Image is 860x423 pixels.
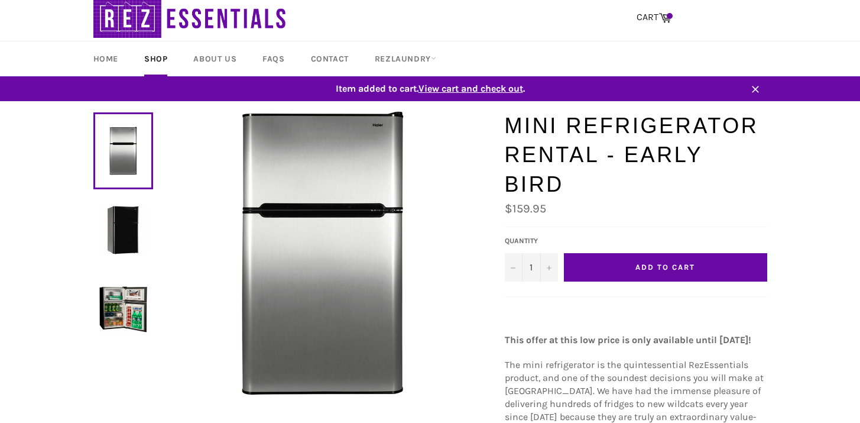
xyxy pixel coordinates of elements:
h1: Mini Refrigerator Rental - Early Bird [505,111,767,199]
span: Item added to cart. . [82,82,779,95]
span: $159.95 [505,202,546,215]
span: View cart and check out [418,83,523,94]
a: Home [82,41,130,76]
a: RezLaundry [363,41,448,76]
label: Quantity [505,236,558,246]
strong: This offer at this low price is only available until [DATE]! [505,334,751,345]
button: Increase quantity [540,253,558,282]
img: Mini Refrigerator Rental - Early Bird [99,285,147,333]
img: Mini Refrigerator Rental - Early Bird [181,111,465,395]
img: Mini Refrigerator Rental - Early Bird [99,206,147,254]
button: Add to Cart [564,253,767,282]
a: Item added to cart.View cart and check out. [82,76,779,101]
span: Add to Cart [635,263,695,272]
button: Decrease quantity [505,253,523,282]
a: CART [631,5,677,30]
a: About Us [181,41,248,76]
a: Shop [132,41,179,76]
a: FAQs [251,41,296,76]
a: Contact [299,41,361,76]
